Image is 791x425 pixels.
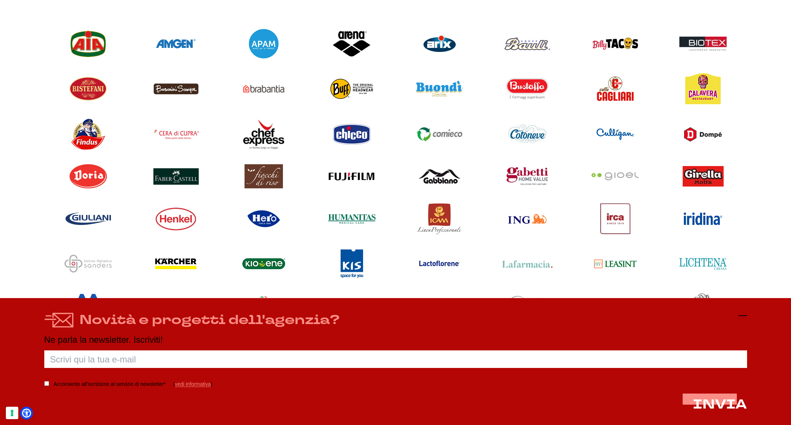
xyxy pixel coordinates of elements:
img: Lichtena crema [679,258,727,270]
img: Calavera Restaurant [685,73,721,104]
span: INVIA [693,396,747,414]
img: Arix [424,35,456,52]
img: Kioene [242,258,285,269]
a: Open Accessibility Menu [22,409,31,418]
button: Le tue preferenze relative al consenso per le tecnologie di tracciamento [6,407,18,419]
img: ING [508,214,546,224]
img: Bauli Group [504,38,550,50]
img: Irca since 1919 [600,203,631,234]
img: Boscaini scarpe [153,83,199,95]
a: vedi informativa [175,381,211,387]
img: Caffè Cagliari [597,76,634,101]
img: Gabetti [507,167,548,186]
img: Fujifilm [329,173,374,180]
img: Capitan Findus [71,119,105,150]
img: Bustaffa [506,78,549,99]
img: Montefarmaco [72,293,104,318]
img: Culligan [596,128,634,140]
img: Cotoneve [508,124,546,144]
img: Faber Castell [153,168,199,185]
img: Istituto Helvetico Sanders [64,255,112,273]
img: Lactoflorene [417,256,462,271]
img: Henkel [156,207,196,230]
img: Peugeot [686,293,720,318]
img: Kärcher [155,258,197,269]
img: Arena [332,30,371,58]
img: KIS [340,249,363,278]
img: Chef Express [243,119,284,149]
img: Apam [249,29,279,59]
button: INVIA [693,398,747,412]
img: Novi [240,296,287,315]
img: Doria [70,164,107,188]
img: Humanitas [328,214,376,224]
label: Acconsento all’iscrizione al servizio di newsletter* [53,380,166,389]
img: Buondì [416,81,463,97]
img: Billy Tacos [593,38,638,50]
img: Brabantia [243,85,284,93]
h4: Novità e progetti dell'agenzia? [79,311,340,329]
img: Bistefani [69,76,107,101]
img: Amgen [156,39,195,48]
img: Pasta del Capitano [508,296,546,316]
img: Icam [417,203,462,234]
img: Dompé [684,127,722,142]
img: Lafarmacia [502,260,553,268]
img: Buff [330,79,373,99]
input: Scrivi qui la tua e-mail [44,351,747,368]
img: Iridina [684,212,722,225]
img: Giuliani [66,212,111,225]
span: ( ) [173,381,212,387]
img: Gioel [592,172,639,180]
img: Leasint [594,259,637,268]
img: Chicco [333,124,370,144]
img: Fiocchi di riso [245,164,283,188]
img: AIA food [70,30,107,57]
img: Hero [247,210,280,227]
img: Comieco [417,127,462,142]
img: Girella Motta [683,166,724,187]
p: Ne parla la newsletter. Iscriviti! [44,335,747,345]
img: Cera di Cupra [153,129,199,139]
img: Gabbiano [419,169,460,184]
img: Biotex [679,37,727,51]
